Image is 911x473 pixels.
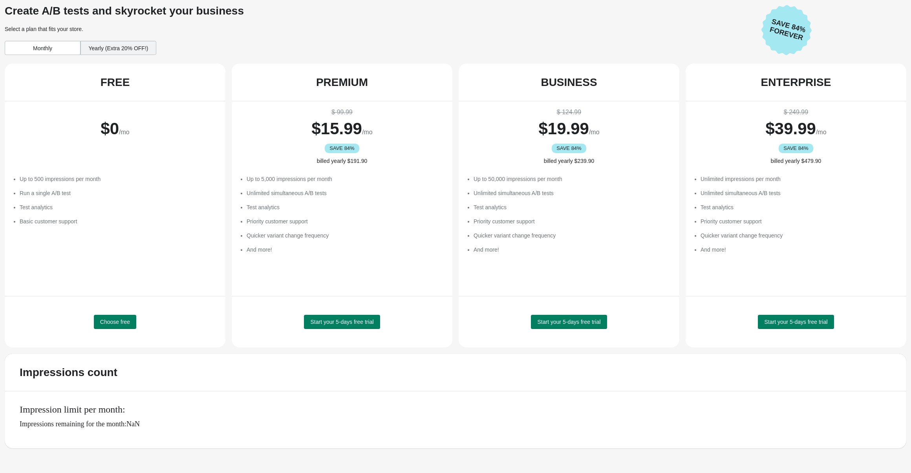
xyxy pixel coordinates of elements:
[20,404,898,415] p: Impression limit per month:
[20,217,218,225] li: Basic customer support
[474,246,671,254] li: And more!
[311,119,362,138] span: $ 15.99
[101,119,119,138] span: $ 0
[765,119,816,138] span: $ 39.99
[247,232,445,239] li: Quicker variant change frequency
[20,203,218,211] li: Test analytics
[5,5,755,17] div: Create A/B tests and skyrocket your business
[101,76,130,89] div: FREE
[5,25,755,33] div: Select a plan that fits your store.
[541,76,597,89] div: BUSINESS
[474,189,671,197] li: Unlimited simultaneous A/B tests
[100,319,130,325] span: Choose free
[94,315,136,329] button: Choose free
[304,315,380,329] button: Start your 5-days free trial
[474,203,671,211] li: Test analytics
[763,16,811,44] span: Save 84% Forever
[764,319,827,325] span: Start your 5-days free trial
[589,129,600,135] span: /mo
[761,76,831,89] div: ENTERPRISE
[816,129,827,135] span: /mo
[474,232,671,239] li: Quicker variant change frequency
[701,246,898,254] li: And more!
[537,319,600,325] span: Start your 5-days free trial
[119,129,130,135] span: /mo
[701,232,898,239] li: Quicker variant change frequency
[5,41,80,55] div: Monthly
[466,108,671,117] div: $ 124.99
[538,119,589,138] span: $ 19.99
[701,217,898,225] li: Priority customer support
[20,189,218,197] li: Run a single A/B test
[761,5,812,55] img: Save 84% Forever
[240,157,445,165] div: billed yearly $191.90
[247,203,445,211] li: Test analytics
[247,189,445,197] li: Unlimited simultaneous A/B tests
[240,108,445,117] div: $ 99.99
[362,129,373,135] span: /mo
[20,175,218,183] li: Up to 500 impressions per month
[758,315,834,329] button: Start your 5-days free trial
[693,157,898,165] div: billed yearly $479.90
[701,203,898,211] li: Test analytics
[701,175,898,183] li: Unlimited impressions per month
[693,108,898,117] div: $ 249.99
[247,175,445,183] li: Up to 5,000 impressions per month
[466,157,671,165] div: billed yearly $239.90
[325,144,360,153] div: SAVE 84%
[531,315,607,329] button: Start your 5-days free trial
[701,189,898,197] li: Unlimited simultaneous A/B tests
[316,76,368,89] div: PREMIUM
[552,144,587,153] div: SAVE 84%
[474,175,671,183] li: Up to 50,000 impressions per month
[20,420,898,428] p: Impressions remaining for the month: NaN
[80,41,156,55] div: Yearly (Extra 20% OFF!)
[474,217,671,225] li: Priority customer support
[247,246,445,254] li: And more!
[20,366,117,379] div: Impressions count
[310,319,373,325] span: Start your 5-days free trial
[779,144,814,153] div: SAVE 84%
[247,217,445,225] li: Priority customer support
